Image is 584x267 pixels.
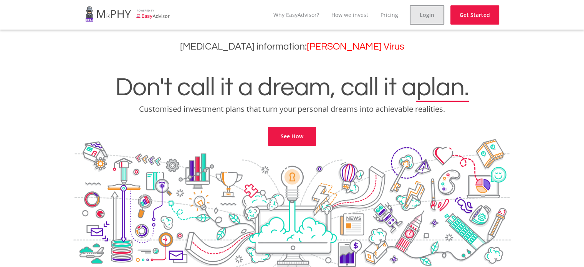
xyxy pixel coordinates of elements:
[6,75,578,101] h1: Don't call it a dream, call it a
[307,42,404,51] a: [PERSON_NAME] Virus
[450,5,499,25] a: Get Started
[381,11,398,18] a: Pricing
[6,41,578,52] h3: [MEDICAL_DATA] information:
[6,104,578,114] p: Customised investment plans that turn your personal dreams into achievable realities.
[416,75,469,101] span: plan.
[268,127,316,146] a: See How
[331,11,368,18] a: How we invest
[273,11,319,18] a: Why EasyAdvisor?
[410,5,444,25] a: Login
